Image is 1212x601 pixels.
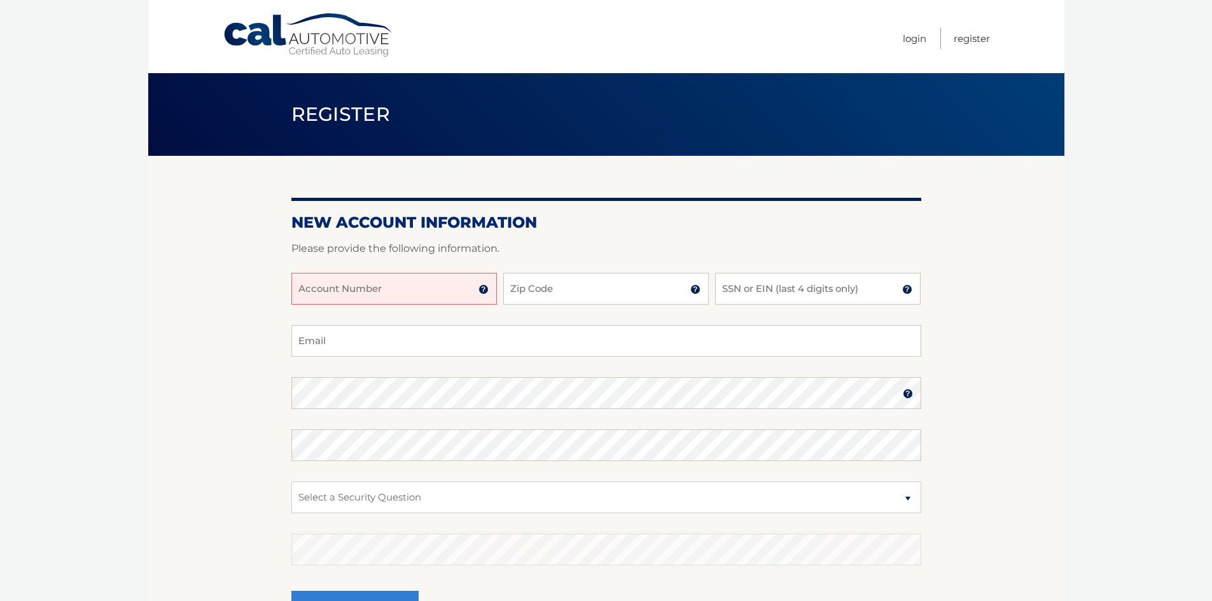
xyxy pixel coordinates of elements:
[478,284,489,294] img: tooltip.svg
[903,389,913,399] img: tooltip.svg
[690,284,700,294] img: tooltip.svg
[291,240,921,258] p: Please provide the following information.
[291,102,391,126] span: Register
[903,28,926,49] a: Login
[954,28,990,49] a: Register
[223,13,394,58] a: Cal Automotive
[291,213,921,232] h2: New Account Information
[715,273,921,305] input: SSN or EIN (last 4 digits only)
[902,284,912,294] img: tooltip.svg
[291,273,497,305] input: Account Number
[291,325,921,357] input: Email
[503,273,709,305] input: Zip Code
